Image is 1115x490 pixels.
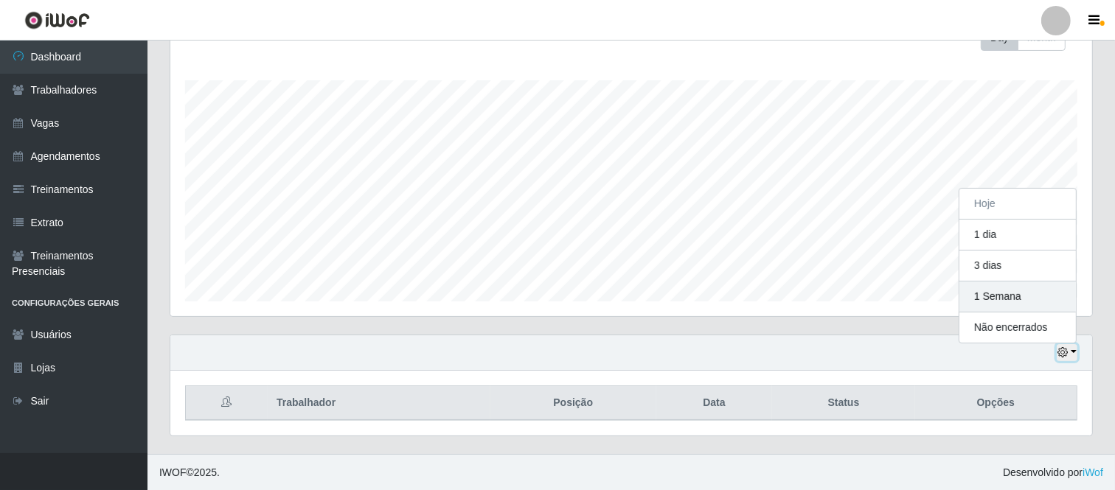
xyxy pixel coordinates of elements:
[772,386,914,421] th: Status
[1083,466,1103,478] a: iWof
[959,220,1076,251] button: 1 dia
[959,312,1076,343] button: Não encerrados
[959,281,1076,312] button: 1 Semana
[1003,465,1103,480] span: Desenvolvido por
[959,189,1076,220] button: Hoje
[490,386,656,421] th: Posição
[159,465,220,480] span: © 2025 .
[915,386,1077,421] th: Opções
[24,11,90,29] img: CoreUI Logo
[268,386,490,421] th: Trabalhador
[159,466,187,478] span: IWOF
[959,251,1076,281] button: 3 dias
[656,386,772,421] th: Data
